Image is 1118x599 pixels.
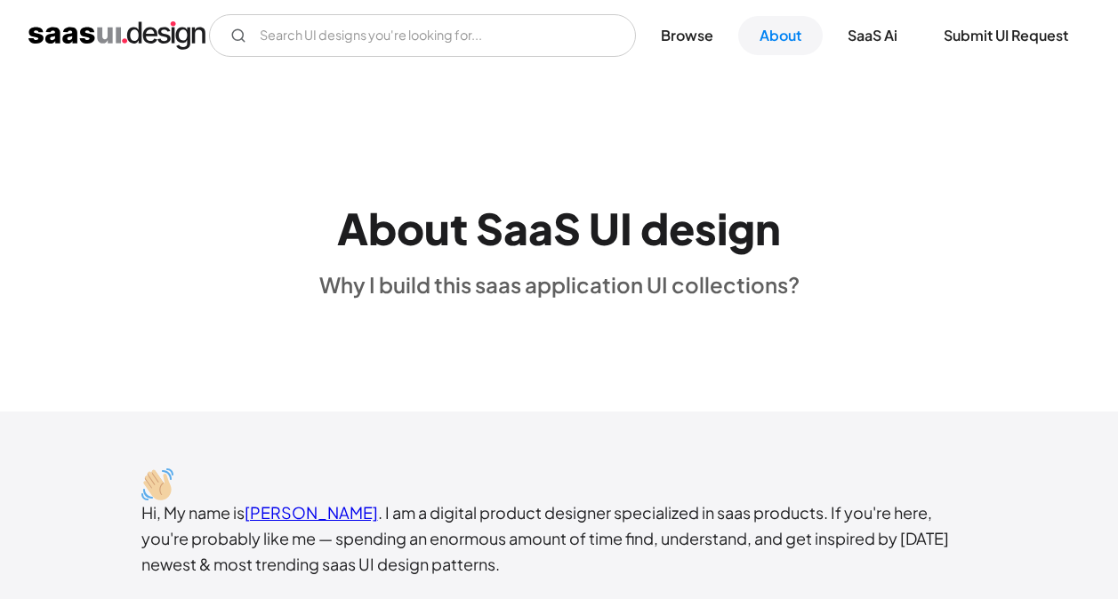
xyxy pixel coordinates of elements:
[245,502,378,523] a: [PERSON_NAME]
[738,16,823,55] a: About
[922,16,1090,55] a: Submit UI Request
[826,16,919,55] a: SaaS Ai
[319,271,800,298] div: Why I build this saas application UI collections?
[209,14,636,57] form: Email Form
[209,14,636,57] input: Search UI designs you're looking for...
[28,21,205,50] a: home
[639,16,735,55] a: Browse
[337,203,781,254] h1: About SaaS UI design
